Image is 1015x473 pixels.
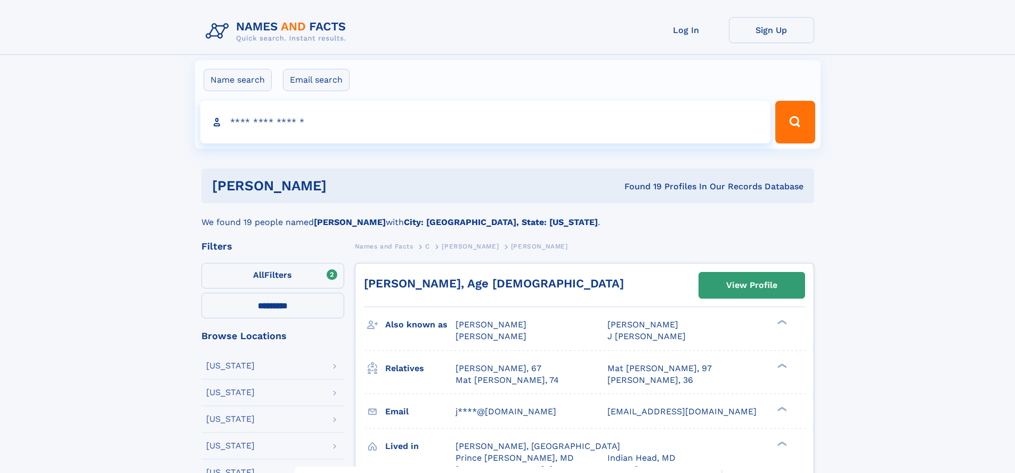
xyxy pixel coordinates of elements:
[385,403,456,421] h3: Email
[206,362,255,370] div: [US_STATE]
[355,239,413,253] a: Names and Facts
[364,277,624,290] a: [PERSON_NAME], Age [DEMOGRAPHIC_DATA]
[442,239,499,253] a: [PERSON_NAME]
[456,363,541,374] a: [PERSON_NAME], 67
[385,359,456,378] h3: Relatives
[475,181,803,193] div: Found 19 Profiles In Our Records Database
[385,437,456,455] h3: Lived in
[425,239,430,253] a: C
[314,217,386,227] b: [PERSON_NAME]
[775,101,815,143] button: Search Button
[456,453,574,463] span: Prince [PERSON_NAME], MD
[607,374,693,386] a: [PERSON_NAME], 36
[201,242,344,251] div: Filters
[404,217,598,227] b: City: [GEOGRAPHIC_DATA], State: [US_STATE]
[456,331,526,341] span: [PERSON_NAME]
[726,273,777,298] div: View Profile
[201,263,344,288] label: Filters
[201,17,355,46] img: Logo Names and Facts
[212,179,476,193] h1: [PERSON_NAME]
[607,363,712,374] a: Mat [PERSON_NAME], 97
[385,316,456,334] h3: Also known as
[200,101,771,143] input: search input
[456,441,620,451] span: [PERSON_NAME], [GEOGRAPHIC_DATA]
[201,331,344,341] div: Browse Locations
[253,270,264,280] span: All
[206,442,255,450] div: [US_STATE]
[607,406,757,416] span: [EMAIL_ADDRESS][DOMAIN_NAME]
[511,243,568,250] span: [PERSON_NAME]
[607,331,686,341] span: J [PERSON_NAME]
[775,440,787,447] div: ❯
[456,374,559,386] a: Mat [PERSON_NAME], 74
[775,319,787,326] div: ❯
[456,319,526,330] span: [PERSON_NAME]
[442,243,499,250] span: [PERSON_NAME]
[206,415,255,423] div: [US_STATE]
[775,362,787,369] div: ❯
[607,453,676,463] span: Indian Head, MD
[204,69,272,91] label: Name search
[607,319,678,330] span: [PERSON_NAME]
[699,272,805,298] a: View Profile
[775,405,787,412] div: ❯
[201,203,814,229] div: We found 19 people named with .
[283,69,350,91] label: Email search
[206,388,255,397] div: [US_STATE]
[644,17,729,43] a: Log In
[425,243,430,250] span: C
[729,17,814,43] a: Sign Up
